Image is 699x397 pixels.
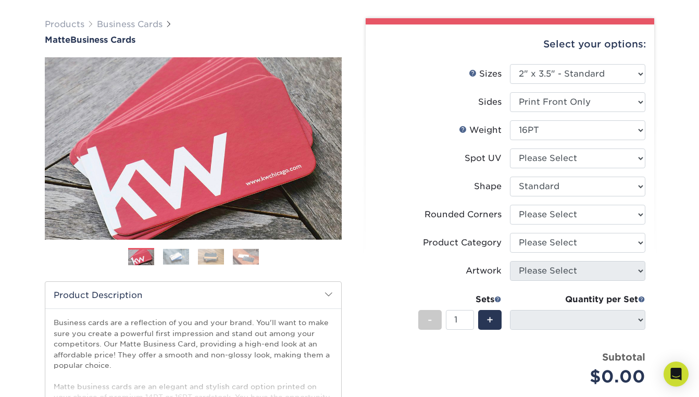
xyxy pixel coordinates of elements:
[45,35,70,45] span: Matte
[423,237,502,249] div: Product Category
[45,282,341,308] h2: Product Description
[198,249,224,265] img: Business Cards 03
[602,351,645,363] strong: Subtotal
[45,35,342,45] h1: Business Cards
[478,96,502,108] div: Sides
[469,68,502,80] div: Sizes
[128,244,154,270] img: Business Cards 01
[486,312,493,328] span: +
[474,180,502,193] div: Shape
[459,124,502,137] div: Weight
[466,265,502,277] div: Artwork
[465,152,502,165] div: Spot UV
[97,19,163,29] a: Business Cards
[510,293,645,306] div: Quantity per Set
[233,249,259,265] img: Business Cards 04
[518,364,645,389] div: $0.00
[45,19,84,29] a: Products
[425,208,502,221] div: Rounded Corners
[664,362,689,387] div: Open Intercom Messenger
[374,24,646,64] div: Select your options:
[163,249,189,265] img: Business Cards 02
[418,293,502,306] div: Sets
[428,312,432,328] span: -
[45,35,342,45] a: MatteBusiness Cards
